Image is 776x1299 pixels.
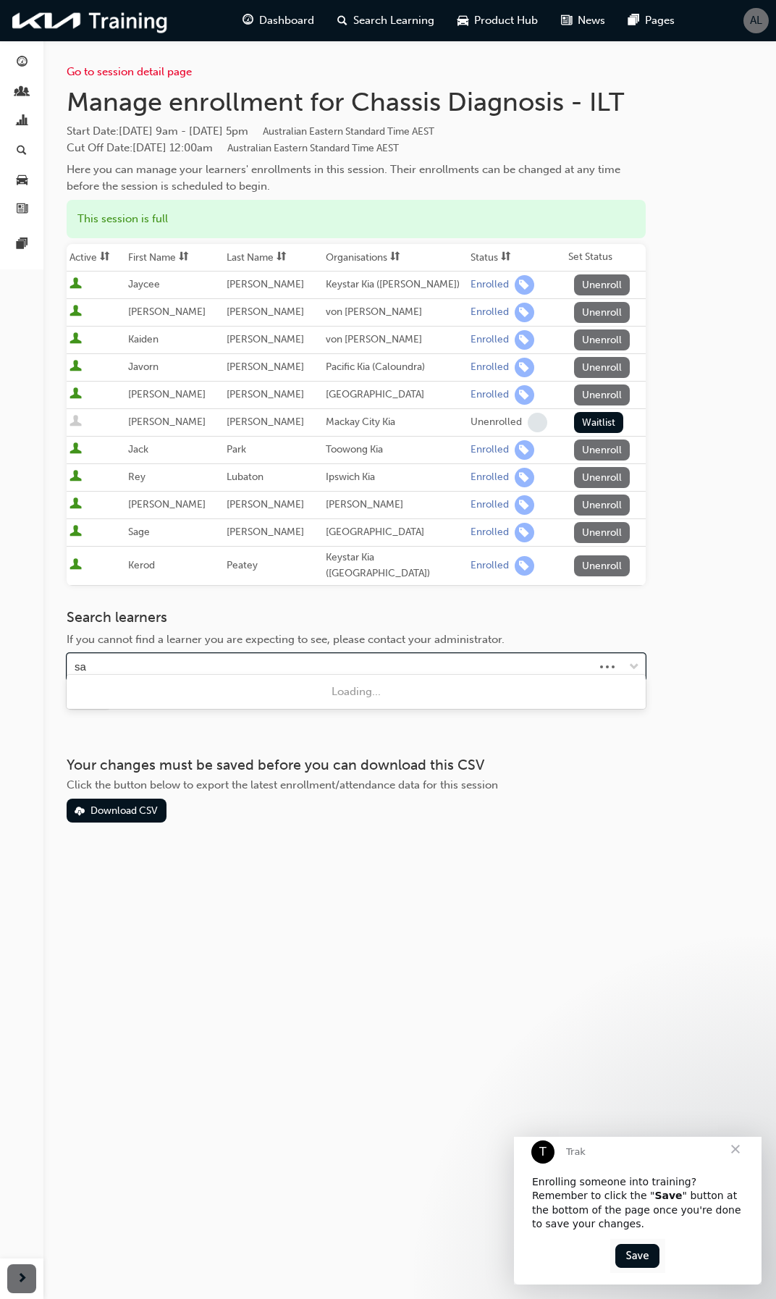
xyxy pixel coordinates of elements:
[574,384,630,405] button: Unenroll
[227,416,304,428] span: [PERSON_NAME]
[128,559,155,571] span: Kerod
[515,358,534,377] span: learningRecordVerb_ENROLL-icon
[17,238,28,251] span: pages-icon
[259,12,314,29] span: Dashboard
[17,1270,28,1288] span: next-icon
[67,757,646,773] h3: Your changes must be saved before you can download this CSV
[471,443,509,457] div: Enrolled
[471,498,509,512] div: Enrolled
[242,12,253,30] span: guage-icon
[326,359,465,376] div: Pacific Kia (Caloundra)
[326,442,465,458] div: Toowong Kia
[18,38,229,95] div: Enrolling someone into training? Remember to click the " " button at the bottom of the page once ...
[227,361,304,373] span: [PERSON_NAME]
[628,12,639,30] span: pages-icon
[17,203,28,216] span: news-icon
[353,12,434,29] span: Search Learning
[326,304,465,321] div: von [PERSON_NAME]
[128,471,145,483] span: Rey
[326,277,465,293] div: Keystar Kia ([PERSON_NAME])
[227,142,399,154] span: Australian Eastern Standard Time AEST
[574,522,630,543] button: Unenroll
[128,443,148,455] span: Jack
[128,498,206,510] span: [PERSON_NAME]
[574,555,630,576] button: Unenroll
[67,86,646,118] h1: Manage enrollment for Chassis Diagnosis - ILT
[69,332,82,347] span: User is active
[515,468,534,487] span: learningRecordVerb_ENROLL-icon
[471,333,509,347] div: Enrolled
[69,277,82,292] span: User is active
[565,244,646,272] th: Set Status
[323,244,468,272] th: Toggle SortBy
[326,524,465,541] div: [GEOGRAPHIC_DATA]
[227,278,304,290] span: [PERSON_NAME]
[17,115,28,128] span: chart-icon
[468,244,565,272] th: Toggle SortBy
[474,12,538,29] span: Product Hub
[471,471,509,484] div: Enrolled
[501,251,511,264] span: sorting-icon
[326,6,446,35] a: search-iconSearch Learning
[471,388,509,402] div: Enrolled
[67,123,646,140] span: Start Date :
[227,443,246,455] span: Park
[515,275,534,295] span: learningRecordVerb_ENROLL-icon
[574,302,630,323] button: Unenroll
[578,12,605,29] span: News
[446,6,549,35] a: car-iconProduct Hub
[617,6,686,35] a: pages-iconPages
[231,6,326,35] a: guage-iconDashboard
[69,305,82,319] span: User is active
[67,799,166,823] button: Download CSV
[515,556,534,576] span: learningRecordVerb_ENROLL-icon
[125,244,224,272] th: Toggle SortBy
[69,497,82,512] span: User is active
[515,385,534,405] span: learningRecordVerb_ENROLL-icon
[227,306,304,318] span: [PERSON_NAME]
[128,526,150,538] span: Sage
[67,678,646,706] div: Loading...
[227,559,258,571] span: Peatey
[128,333,159,345] span: Kaiden
[471,361,509,374] div: Enrolled
[645,12,675,29] span: Pages
[629,658,639,677] span: down-icon
[67,141,399,154] span: Cut Off Date : [DATE] 12:00am
[128,278,160,290] span: Jaycee
[227,471,263,483] span: Lubaton
[67,161,646,194] div: Here you can manage your learners' enrollments in this session. Their enrollments can be changed ...
[224,244,322,272] th: Toggle SortBy
[326,414,465,431] div: Mackay City Kia
[90,804,158,817] div: Download CSV
[263,125,434,138] span: Australian Eastern Standard Time AEST
[390,251,400,264] span: sorting-icon
[515,330,534,350] span: learningRecordVerb_ENROLL-icon
[128,306,206,318] span: [PERSON_NAME]
[69,558,82,573] span: User is active
[227,333,304,345] span: [PERSON_NAME]
[128,388,206,400] span: [PERSON_NAME]
[67,65,192,78] a: Go to session detail page
[515,440,534,460] span: learningRecordVerb_ENROLL-icon
[17,174,28,187] span: car-icon
[574,440,630,461] button: Unenroll
[277,251,287,264] span: sorting-icon
[574,412,624,433] button: Waitlist
[326,469,465,486] div: Ipswich Kia
[69,442,82,457] span: User is active
[471,526,509,539] div: Enrolled
[574,274,630,295] button: Unenroll
[69,470,82,484] span: User is active
[457,12,468,30] span: car-icon
[17,56,28,70] span: guage-icon
[69,387,82,402] span: User is active
[514,1137,762,1285] iframe: Intercom live chat message
[227,388,304,400] span: [PERSON_NAME]
[561,12,572,30] span: news-icon
[69,525,82,539] span: User is active
[67,633,505,646] span: If you cannot find a learner you are expecting to see, please contact your administrator.
[574,329,630,350] button: Unenroll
